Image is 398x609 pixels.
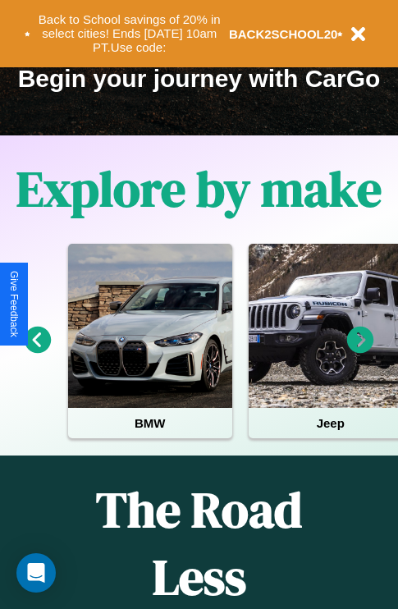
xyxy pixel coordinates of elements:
div: Open Intercom Messenger [16,553,56,593]
div: Give Feedback [8,271,20,337]
h1: Explore by make [16,155,382,222]
h4: BMW [68,408,232,438]
b: BACK2SCHOOL20 [229,27,338,41]
button: Back to School savings of 20% in select cities! Ends [DATE] 10am PT.Use code: [30,8,229,59]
